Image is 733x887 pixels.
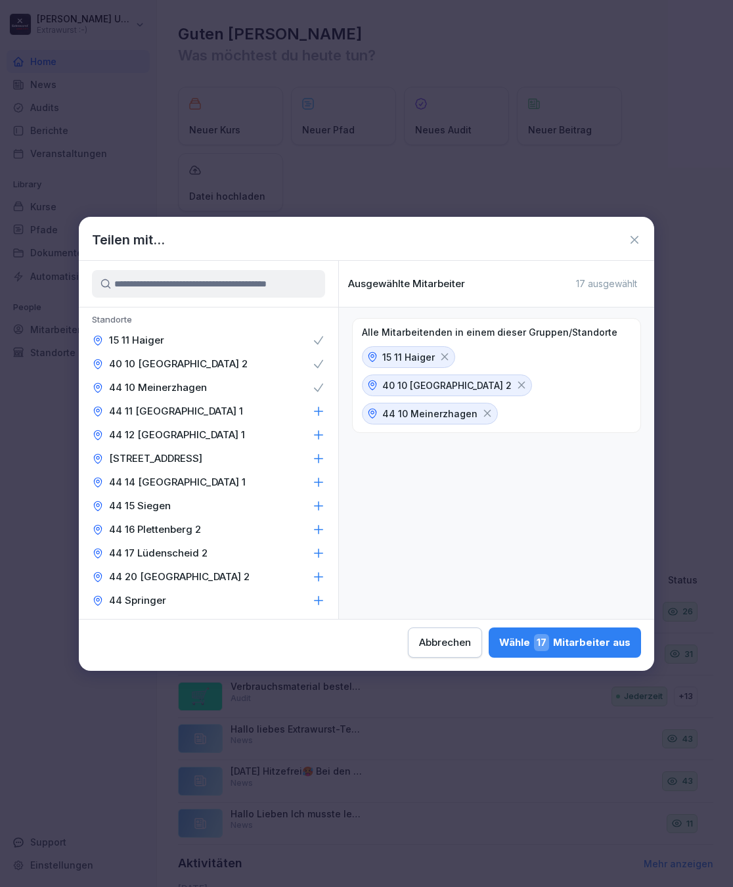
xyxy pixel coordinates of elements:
[109,452,202,465] p: [STREET_ADDRESS]
[109,499,171,512] p: 44 15 Siegen
[382,378,512,392] p: 40 10 [GEOGRAPHIC_DATA] 2
[79,314,338,329] p: Standorte
[109,405,243,418] p: 44 11 [GEOGRAPHIC_DATA] 1
[109,523,201,536] p: 44 16 Plettenberg 2
[109,547,208,560] p: 44 17 Lüdenscheid 2
[109,428,245,442] p: 44 12 [GEOGRAPHIC_DATA] 1
[109,334,164,347] p: 15 11 Haiger
[109,357,248,371] p: 40 10 [GEOGRAPHIC_DATA] 2
[534,634,549,651] span: 17
[362,327,617,338] p: Alle Mitarbeitenden in einem dieser Gruppen/Standorte
[109,594,166,607] p: 44 Springer
[348,278,465,290] p: Ausgewählte Mitarbeiter
[92,230,165,250] h1: Teilen mit...
[382,407,478,421] p: 44 10 Meinerzhagen
[576,278,637,290] p: 17 ausgewählt
[408,627,482,658] button: Abbrechen
[499,634,631,651] div: Wähle Mitarbeiter aus
[419,635,471,650] div: Abbrechen
[489,627,641,658] button: Wähle17Mitarbeiter aus
[109,381,207,394] p: 44 10 Meinerzhagen
[109,570,250,583] p: 44 20 [GEOGRAPHIC_DATA] 2
[382,350,435,364] p: 15 11 Haiger
[109,476,246,489] p: 44 14 [GEOGRAPHIC_DATA] 1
